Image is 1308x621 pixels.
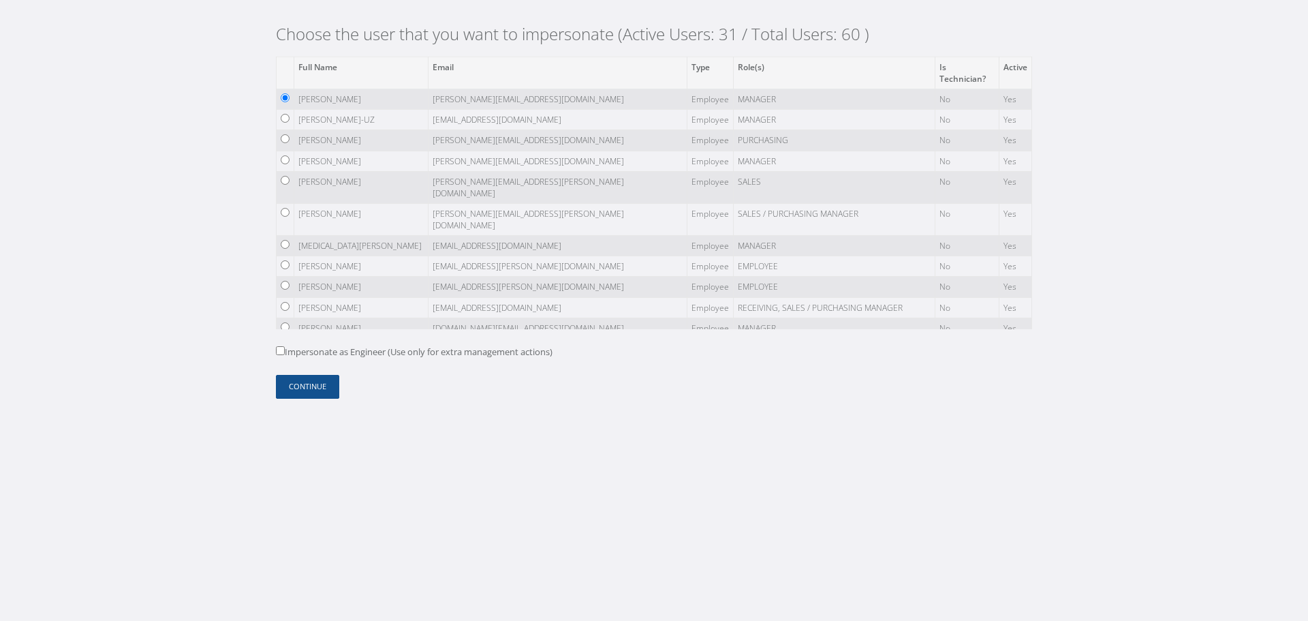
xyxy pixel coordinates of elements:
td: [PERSON_NAME] [294,318,429,338]
td: [EMAIL_ADDRESS][DOMAIN_NAME] [429,236,687,256]
td: [PERSON_NAME][EMAIL_ADDRESS][DOMAIN_NAME] [429,151,687,171]
td: [MEDICAL_DATA][PERSON_NAME] [294,236,429,256]
td: Employee [687,318,734,338]
td: MANAGER [734,151,935,171]
button: Continue [276,375,339,399]
td: [PERSON_NAME] [294,151,429,171]
td: No [935,171,999,203]
td: Yes [999,236,1031,256]
td: Yes [999,171,1031,203]
th: Full Name [294,57,429,89]
td: Yes [999,89,1031,110]
td: Employee [687,297,734,318]
td: [EMAIL_ADDRESS][DOMAIN_NAME] [429,110,687,130]
td: [PERSON_NAME] [294,277,429,297]
td: Yes [999,318,1031,338]
th: Email [429,57,687,89]
td: No [935,110,999,130]
td: [PERSON_NAME][EMAIL_ADDRESS][DOMAIN_NAME] [429,130,687,151]
td: [PERSON_NAME] [294,130,429,151]
td: [PERSON_NAME][EMAIL_ADDRESS][DOMAIN_NAME] [429,89,687,110]
td: [PERSON_NAME] [294,89,429,110]
td: Yes [999,277,1031,297]
h2: Choose the user that you want to impersonate (Active Users: 31 / Total Users: 60 ) [276,25,1032,44]
td: EMPLOYEE [734,277,935,297]
td: [EMAIL_ADDRESS][PERSON_NAME][DOMAIN_NAME] [429,277,687,297]
td: [DOMAIN_NAME][EMAIL_ADDRESS][DOMAIN_NAME] [429,318,687,338]
td: EMPLOYEE [734,256,935,277]
td: [PERSON_NAME] [294,171,429,203]
td: Yes [999,110,1031,130]
td: No [935,277,999,297]
td: [EMAIL_ADDRESS][PERSON_NAME][DOMAIN_NAME] [429,256,687,277]
td: No [935,130,999,151]
td: MANAGER [734,89,935,110]
td: Yes [999,203,1031,235]
td: Employee [687,203,734,235]
label: Impersonate as Engineer (Use only for extra management actions) [276,346,552,359]
th: Active [999,57,1031,89]
td: Employee [687,256,734,277]
td: Yes [999,151,1031,171]
th: Type [687,57,734,89]
td: Yes [999,256,1031,277]
td: No [935,151,999,171]
td: SALES / PURCHASING MANAGER [734,203,935,235]
td: Employee [687,151,734,171]
input: Impersonate as Engineer (Use only for extra management actions) [276,346,285,355]
th: Role(s) [734,57,935,89]
td: MANAGER [734,236,935,256]
td: No [935,256,999,277]
td: [PERSON_NAME] [294,297,429,318]
td: No [935,297,999,318]
td: MANAGER [734,110,935,130]
td: [PERSON_NAME] [294,256,429,277]
td: RECEIVING, SALES / PURCHASING MANAGER [734,297,935,318]
td: [PERSON_NAME]-UZ [294,110,429,130]
td: Yes [999,297,1031,318]
td: [PERSON_NAME] [294,203,429,235]
td: Employee [687,89,734,110]
td: No [935,203,999,235]
td: Yes [999,130,1031,151]
td: MANAGER [734,318,935,338]
td: [PERSON_NAME][EMAIL_ADDRESS][PERSON_NAME][DOMAIN_NAME] [429,203,687,235]
td: Employee [687,110,734,130]
td: Employee [687,130,734,151]
td: No [935,318,999,338]
td: [EMAIL_ADDRESS][DOMAIN_NAME] [429,297,687,318]
td: No [935,89,999,110]
td: [PERSON_NAME][EMAIL_ADDRESS][PERSON_NAME][DOMAIN_NAME] [429,171,687,203]
th: Is Technician? [935,57,999,89]
td: No [935,236,999,256]
td: Employee [687,277,734,297]
td: PURCHASING [734,130,935,151]
td: Employee [687,171,734,203]
td: Employee [687,236,734,256]
td: SALES [734,171,935,203]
